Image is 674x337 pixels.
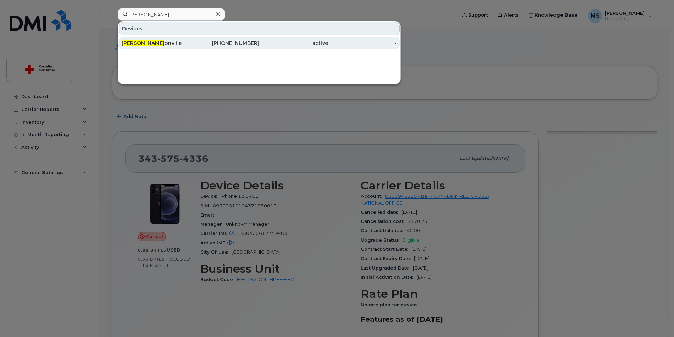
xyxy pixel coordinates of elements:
[119,37,400,49] a: [PERSON_NAME]onville[PHONE_NUMBER]active-
[119,22,400,35] div: Devices
[328,40,397,47] div: -
[122,40,164,46] span: [PERSON_NAME]
[122,40,191,47] div: onville
[259,40,328,47] div: active
[191,40,260,47] div: [PHONE_NUMBER]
